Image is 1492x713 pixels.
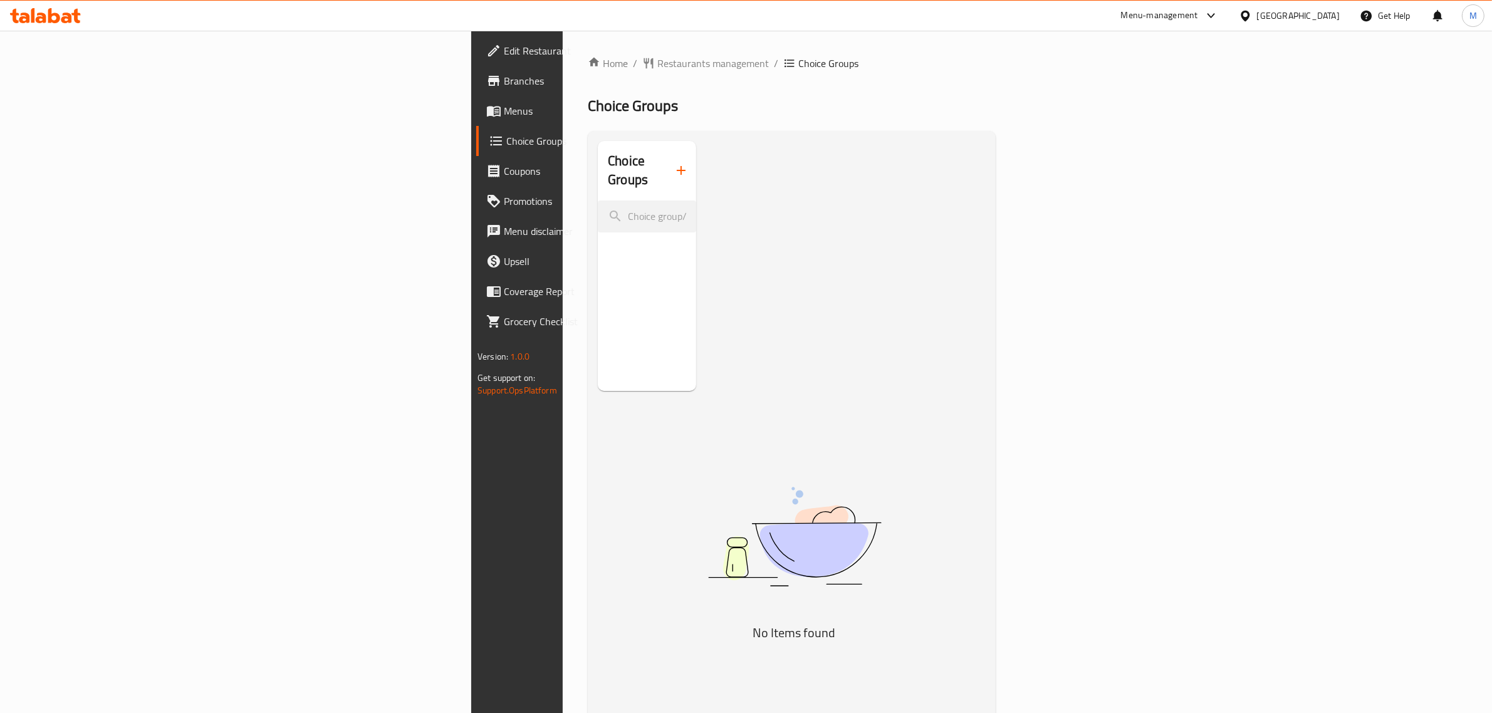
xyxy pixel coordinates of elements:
[1257,9,1340,23] div: [GEOGRAPHIC_DATA]
[506,133,711,148] span: Choice Groups
[477,370,535,386] span: Get support on:
[504,43,711,58] span: Edit Restaurant
[476,96,721,126] a: Menus
[476,66,721,96] a: Branches
[798,56,858,71] span: Choice Groups
[476,216,721,246] a: Menu disclaimer
[476,156,721,186] a: Coupons
[504,194,711,209] span: Promotions
[638,623,951,643] h5: No Items found
[504,224,711,239] span: Menu disclaimer
[476,36,721,66] a: Edit Restaurant
[504,103,711,118] span: Menus
[504,164,711,179] span: Coupons
[510,348,530,365] span: 1.0.0
[476,126,721,156] a: Choice Groups
[476,186,721,216] a: Promotions
[504,284,711,299] span: Coverage Report
[588,56,996,71] nav: breadcrumb
[476,306,721,336] a: Grocery Checklist
[1469,9,1477,23] span: M
[638,454,951,620] img: dish.svg
[1121,8,1198,23] div: Menu-management
[598,200,696,232] input: search
[476,246,721,276] a: Upsell
[504,314,711,329] span: Grocery Checklist
[477,348,508,365] span: Version:
[504,73,711,88] span: Branches
[477,382,557,398] a: Support.OpsPlatform
[774,56,778,71] li: /
[504,254,711,269] span: Upsell
[476,276,721,306] a: Coverage Report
